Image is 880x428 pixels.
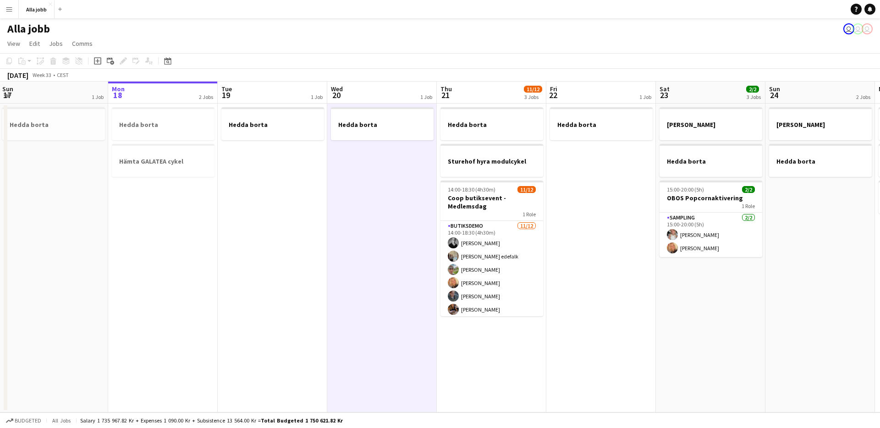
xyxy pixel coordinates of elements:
app-job-card: Hedda borta [112,107,214,140]
button: Budgeted [5,416,43,426]
span: 15:00-20:00 (5h) [667,186,704,193]
app-card-role: Sampling2/215:00-20:00 (5h)[PERSON_NAME][PERSON_NAME] [660,213,762,257]
span: Edit [29,39,40,48]
h3: Hämta GALATEA cykel [112,157,214,165]
div: 3 Jobs [747,93,761,100]
span: 21 [439,90,452,100]
span: Sat [660,85,670,93]
span: 18 [110,90,125,100]
span: Mon [112,85,125,93]
app-job-card: Hedda borta [769,144,872,177]
app-user-avatar: August Löfgren [852,23,863,34]
h3: Hedda borta [331,121,434,129]
app-card-role: Butiksdemo11/1214:00-18:30 (4h30m)[PERSON_NAME][PERSON_NAME] edefalk[PERSON_NAME][PERSON_NAME][PE... [440,221,543,398]
a: Edit [26,38,44,49]
h3: Hedda borta [769,157,872,165]
span: Budgeted [15,417,41,424]
span: Fri [550,85,557,93]
app-job-card: Hedda borta [440,107,543,140]
span: 11/12 [524,86,542,93]
div: 2 Jobs [199,93,213,100]
span: Thu [440,85,452,93]
span: Tue [221,85,232,93]
app-user-avatar: Stina Dahl [862,23,873,34]
span: 24 [768,90,780,100]
span: 11/12 [517,186,536,193]
span: 20 [330,90,343,100]
h1: Alla jobb [7,22,50,36]
div: 1 Job [92,93,104,100]
span: All jobs [50,417,72,424]
span: 17 [1,90,13,100]
button: Alla jobb [19,0,55,18]
h3: OBOS Popcornaktivering [660,194,762,202]
div: [DATE] [7,71,28,80]
app-job-card: [PERSON_NAME] [769,107,872,140]
app-user-avatar: Emil Hasselberg [843,23,854,34]
h3: Hedda borta [660,157,762,165]
div: 1 Job [639,93,651,100]
span: Wed [331,85,343,93]
h3: Coop butiksevent - Medlemsdag [440,194,543,210]
a: View [4,38,24,49]
h3: Hedda borta [112,121,214,129]
h3: [PERSON_NAME] [660,121,762,129]
app-job-card: 15:00-20:00 (5h)2/2OBOS Popcornaktivering1 RoleSampling2/215:00-20:00 (5h)[PERSON_NAME][PERSON_NAME] [660,181,762,257]
h3: Hedda borta [2,121,105,129]
a: Comms [68,38,96,49]
span: 22 [549,90,557,100]
span: Comms [72,39,93,48]
span: 19 [220,90,232,100]
h3: Sturehof hyra modulcykel [440,157,543,165]
a: Jobs [45,38,66,49]
div: 1 Job [311,93,323,100]
span: 1 Role [742,203,755,209]
h3: Hedda borta [221,121,324,129]
app-job-card: Hämta GALATEA cykel [112,144,214,177]
div: 3 Jobs [524,93,542,100]
span: Jobs [49,39,63,48]
div: CEST [57,71,69,78]
app-job-card: Hedda borta [331,107,434,140]
span: Sun [2,85,13,93]
span: 2/2 [742,186,755,193]
h3: Hedda borta [440,121,543,129]
span: Week 33 [30,71,53,78]
div: 1 Job [420,93,432,100]
app-job-card: [PERSON_NAME] [660,107,762,140]
app-job-card: Sturehof hyra modulcykel [440,144,543,177]
span: 1 Role [522,211,536,218]
app-job-card: Hedda borta [2,107,105,140]
h3: Hedda borta [550,121,653,129]
div: Salary 1 735 967.82 kr + Expenses 1 090.00 kr + Subsistence 13 564.00 kr = [80,417,343,424]
app-job-card: Hedda borta [550,107,653,140]
span: Sun [769,85,780,93]
div: 2 Jobs [856,93,870,100]
app-job-card: 14:00-18:30 (4h30m)11/12Coop butiksevent - Medlemsdag1 RoleButiksdemo11/1214:00-18:30 (4h30m)[PER... [440,181,543,316]
h3: [PERSON_NAME] [769,121,872,129]
app-job-card: Hedda borta [221,107,324,140]
span: 14:00-18:30 (4h30m) [448,186,495,193]
span: Total Budgeted 1 750 621.82 kr [261,417,343,424]
span: 23 [658,90,670,100]
app-job-card: Hedda borta [660,144,762,177]
span: 2/2 [746,86,759,93]
span: View [7,39,20,48]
